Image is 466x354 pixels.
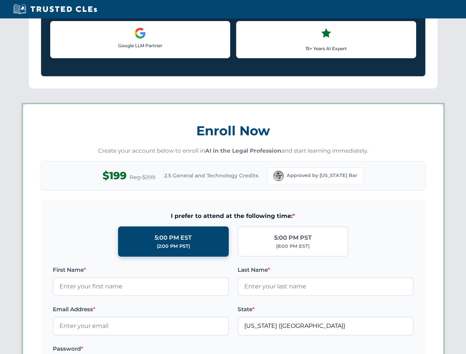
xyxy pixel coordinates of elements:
strong: AI in the Legal Profession [205,147,282,154]
img: Google [134,27,146,39]
div: (2:00 PM PST) [157,243,190,250]
div: 5:00 PM PST [274,233,312,243]
label: Email Address [53,305,229,314]
span: Approved by [US_STATE] Bar [287,172,357,179]
label: State [238,305,414,314]
div: (8:00 PM EST) [276,243,310,250]
input: Enter your last name [238,277,414,296]
div: 5:00 PM EST [155,233,192,243]
p: 15+ Years AI Expert [242,45,410,52]
input: Enter your email [53,317,229,335]
span: $199 [103,167,127,184]
span: 2.5 General and Technology Credits [164,171,258,180]
label: First Name [53,265,229,274]
span: Reg $299 [130,173,155,182]
input: Enter your first name [53,277,229,296]
span: I prefer to attend at the following time: [53,211,414,221]
h3: Enroll Now [41,119,425,142]
label: Password [53,344,229,353]
img: Florida Bar [273,171,284,181]
p: Create your account below to enroll in and start learning immediately. [41,147,425,155]
img: Trusted CLEs [11,4,99,15]
input: Florida (FL) [238,317,414,335]
p: Google LLM Partner [56,42,224,49]
label: Last Name [238,265,414,274]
